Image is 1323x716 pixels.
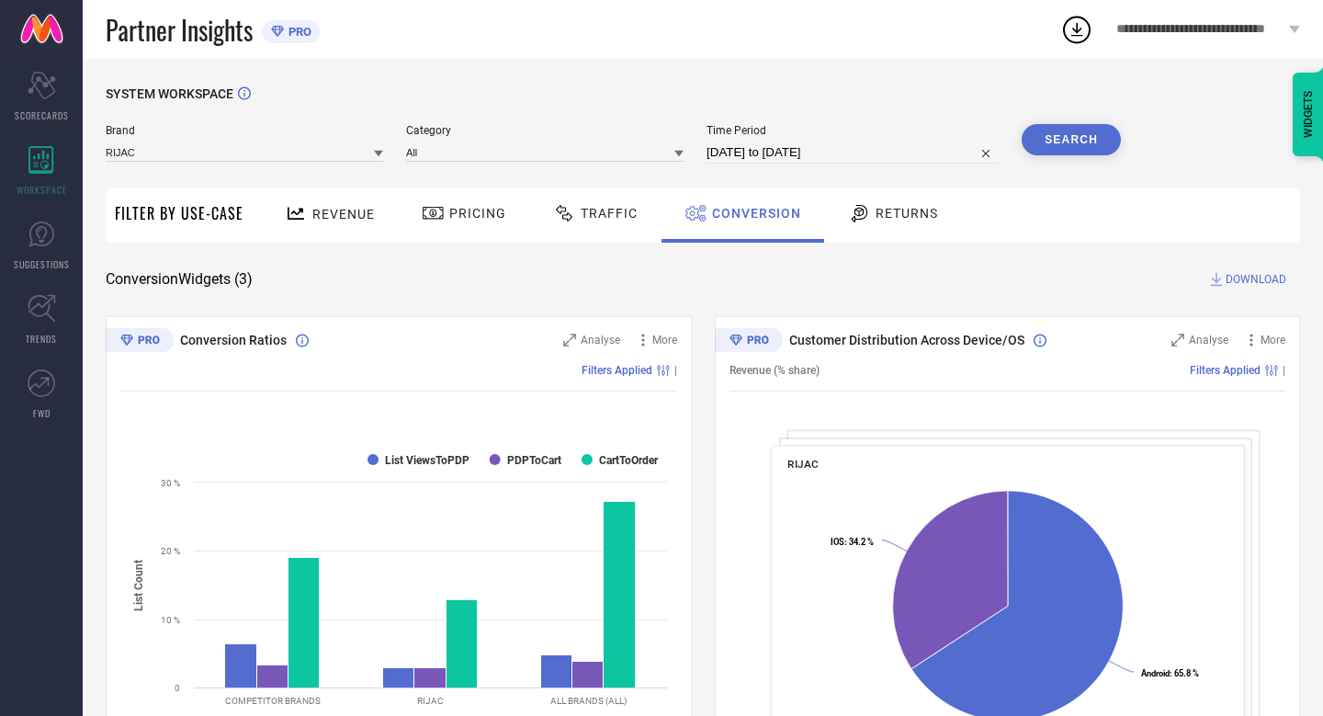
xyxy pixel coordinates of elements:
text: List ViewsToPDP [385,454,469,467]
span: Pricing [449,206,506,221]
span: More [652,334,677,347]
span: SYSTEM WORKSPACE [106,86,233,101]
svg: Zoom [563,334,576,347]
tspan: List Count [132,559,145,610]
span: Brand [106,124,383,137]
span: WORKSPACE [17,183,67,197]
span: DOWNLOAD [1226,270,1286,289]
span: Analyse [581,334,620,347]
span: Revenue [312,207,375,222]
div: Open download list [1060,13,1093,46]
text: 20 % [161,546,180,556]
tspan: Android [1141,668,1170,678]
span: Returns [876,206,938,221]
span: FWD [33,406,51,420]
text: CartToOrder [599,454,659,467]
text: 0 [175,683,180,693]
text: PDPToCart [507,454,561,467]
text: COMPETITOR BRANDS [225,696,321,706]
tspan: IOS [831,537,844,547]
text: 10 % [161,615,180,625]
span: Filters Applied [1190,364,1261,377]
button: Search [1022,124,1121,155]
span: RIJAC [787,458,818,471]
text: : 65.8 % [1141,668,1199,678]
span: Analyse [1189,334,1228,347]
text: ALL BRANDS (ALL) [550,696,627,706]
span: Conversion [712,206,801,221]
span: | [674,364,677,377]
text: 30 % [161,478,180,488]
span: PRO [284,25,311,39]
text: RIJAC [417,696,444,706]
span: SUGGESTIONS [14,257,70,271]
input: Select time period [707,142,999,164]
div: Premium [715,328,783,356]
span: Filters Applied [582,364,652,377]
div: Premium [106,328,174,356]
span: Filter By Use-Case [115,202,243,224]
text: : 34.2 % [831,537,874,547]
span: | [1283,364,1285,377]
span: Conversion Ratios [180,333,287,347]
span: More [1261,334,1285,347]
span: Revenue (% share) [729,364,820,377]
span: Category [406,124,684,137]
span: Partner Insights [106,11,253,49]
span: Customer Distribution Across Device/OS [789,333,1024,347]
svg: Zoom [1171,334,1184,347]
span: Time Period [707,124,999,137]
span: Traffic [581,206,638,221]
span: SCORECARDS [15,108,69,122]
span: TRENDS [26,332,57,346]
span: Conversion Widgets ( 3 ) [106,270,253,289]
